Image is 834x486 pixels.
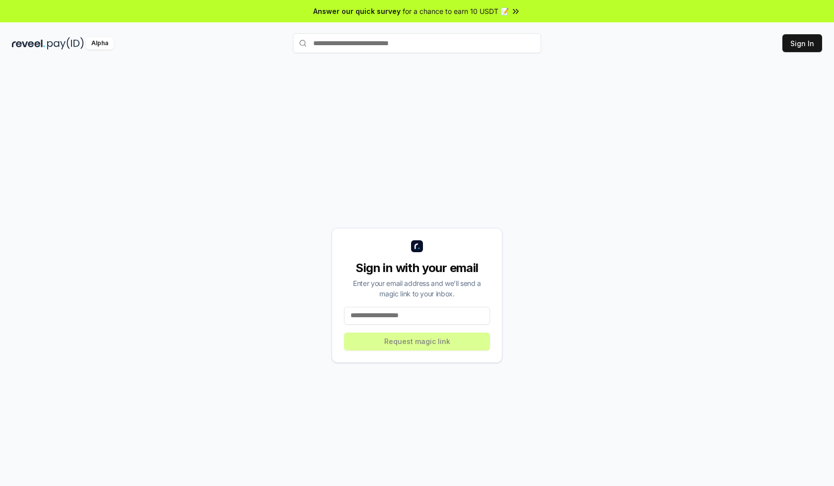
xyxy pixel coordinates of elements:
[344,278,490,299] div: Enter your email address and we’ll send a magic link to your inbox.
[313,6,401,16] span: Answer our quick survey
[782,34,822,52] button: Sign In
[86,37,114,50] div: Alpha
[403,6,509,16] span: for a chance to earn 10 USDT 📝
[411,240,423,252] img: logo_small
[344,260,490,276] div: Sign in with your email
[47,37,84,50] img: pay_id
[12,37,45,50] img: reveel_dark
